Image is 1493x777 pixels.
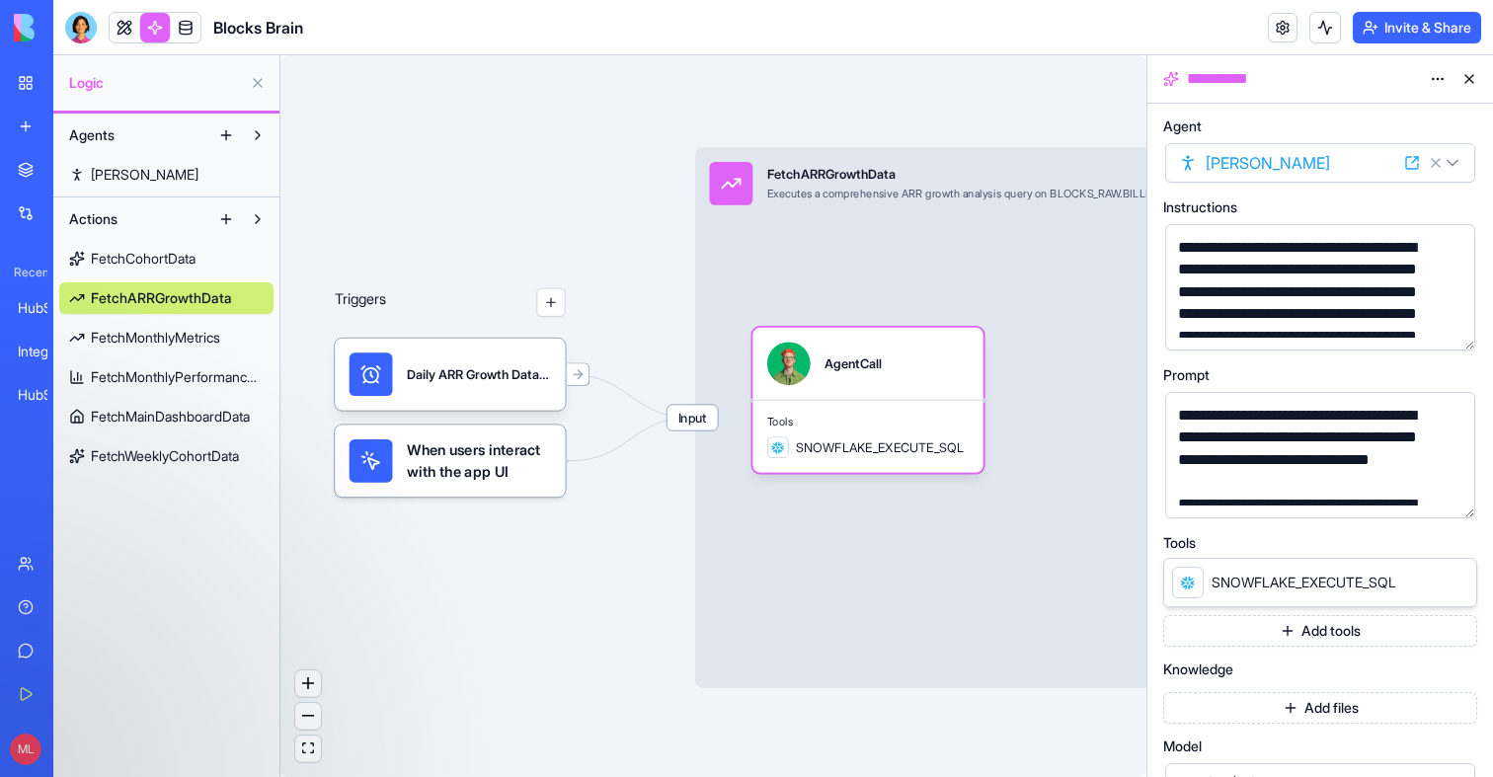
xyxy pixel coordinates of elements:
[213,16,303,39] span: Blocks Brain
[281,629,676,767] iframe: Intercom notifications message
[695,147,1423,687] div: InputFetchARRGrowthDataExecutes a comprehensive ARR growth analysis query on BLOCKS_RAW.BILLING.A...
[1353,12,1481,43] button: Invite & Share
[1163,119,1202,133] span: Agent
[668,405,718,430] span: Input
[69,125,115,145] span: Agents
[335,288,386,317] p: Triggers
[6,332,85,371] a: Integration Helper Tool
[91,407,250,427] span: FetchMainDashboardData
[6,265,47,280] span: Recent
[335,425,565,497] div: When users interact with the app UI
[1163,692,1477,724] button: Add files
[335,339,565,411] div: Daily ARR Growth Data RefreshTrigger
[407,439,551,483] span: When users interact with the app UI
[1163,200,1237,214] span: Instructions
[59,243,274,274] a: FetchCohortData
[59,322,274,353] a: FetchMonthlyMetrics
[59,401,274,432] a: FetchMainDashboardData
[1212,573,1396,592] span: SNOWFLAKE_EXECUTE_SQL
[407,365,551,383] div: Daily ARR Growth Data RefreshTrigger
[1163,536,1196,550] span: Tools
[10,734,41,765] span: ML
[59,159,274,191] a: [PERSON_NAME]
[91,288,232,308] span: FetchARRGrowthData
[825,354,881,372] div: AgentCall
[91,446,239,466] span: FetchWeeklyCohortData
[69,73,242,93] span: Logic
[18,298,73,318] div: HubSpot Lead Intelligence Hub
[91,249,196,269] span: FetchCohortData
[14,14,136,41] img: logo
[1163,739,1202,753] span: Model
[18,385,73,405] div: HubSpot Lead Research & Outreach Engine
[1163,368,1210,382] span: Prompt
[69,209,118,229] span: Actions
[59,282,274,314] a: FetchARRGrowthData
[767,166,1307,184] div: FetchARRGrowthData
[18,342,73,361] div: Integration Helper Tool
[91,367,264,387] span: FetchMonthlyPerformanceMetrics
[767,188,1307,202] div: Executes a comprehensive ARR growth analysis query on BLOCKS_RAW.BILLING.ACCOUNT_ARR_2025_FINAL_2...
[1163,615,1477,647] button: Add tools
[59,203,210,235] button: Actions
[59,361,274,393] a: FetchMonthlyPerformanceMetrics
[752,328,982,473] div: AgentCallToolsSNOWFLAKE_EXECUTE_SQL
[6,288,85,328] a: HubSpot Lead Intelligence Hub
[6,375,85,415] a: HubSpot Lead Research & Outreach Engine
[796,438,965,456] span: SNOWFLAKE_EXECUTE_SQL
[1163,662,1233,676] span: Knowledge
[91,165,198,185] span: [PERSON_NAME]
[59,119,210,151] button: Agents
[569,374,691,418] g: Edge from 68ccf3694b26607e9fb72ada to 68c8628fb7d507eff9b35066
[569,418,691,461] g: Edge from UI_TRIGGERS to 68c8628fb7d507eff9b35066
[91,328,220,348] span: FetchMonthlyMetrics
[767,415,969,429] span: Tools
[335,230,565,497] div: Triggers
[59,440,274,472] a: FetchWeeklyCohortData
